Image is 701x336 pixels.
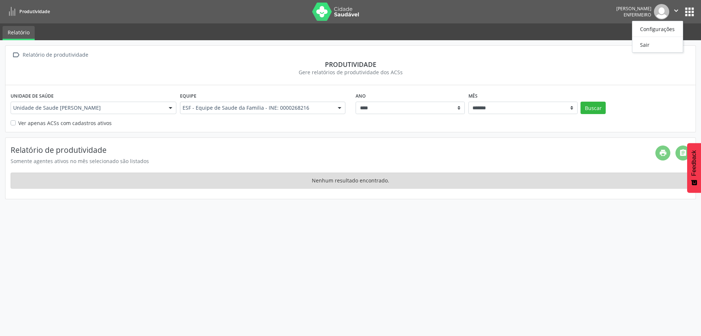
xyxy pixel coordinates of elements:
[180,90,196,102] label: Equipe
[632,39,683,50] a: Sair
[672,7,680,15] i: 
[11,50,89,60] a:  Relatório de produtividade
[19,8,50,15] span: Produtividade
[11,157,655,165] div: Somente agentes ativos no mês selecionado são listados
[11,60,690,68] div: Produtividade
[21,50,89,60] div: Relatório de produtividade
[654,4,669,19] img: img
[11,50,21,60] i: 
[683,5,696,18] button: apps
[468,90,478,102] label: Mês
[5,5,50,18] a: Produtividade
[3,26,35,40] a: Relatório
[11,90,54,102] label: Unidade de saúde
[13,104,161,112] span: Unidade de Saude [PERSON_NAME]
[632,24,683,34] a: Configurações
[581,102,606,114] button: Buscar
[11,146,655,155] h4: Relatório de produtividade
[11,173,690,189] div: Nenhum resultado encontrado.
[18,119,112,127] label: Ver apenas ACSs com cadastros ativos
[11,68,690,76] div: Gere relatórios de produtividade dos ACSs
[632,21,683,53] ul: 
[687,143,701,193] button: Feedback - Mostrar pesquisa
[691,150,697,176] span: Feedback
[183,104,331,112] span: ESF - Equipe de Saude da Familia - INE: 0000268216
[669,4,683,19] button: 
[624,12,651,18] span: Enfermeiro
[616,5,651,12] div: [PERSON_NAME]
[356,90,366,102] label: Ano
